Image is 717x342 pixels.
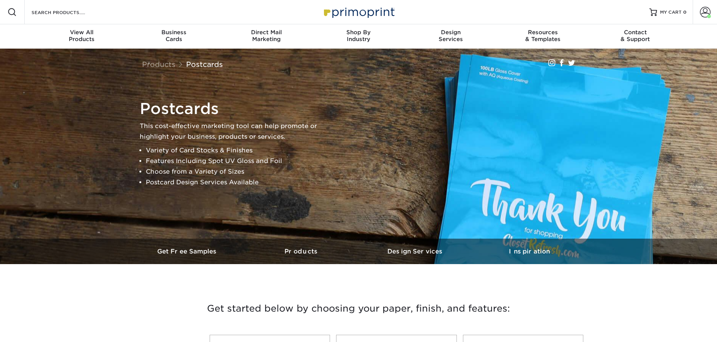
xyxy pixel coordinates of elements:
a: Shop ByIndustry [313,24,405,49]
li: Choose from a Variety of Sizes [146,166,330,177]
span: Contact [589,29,681,36]
h3: Get started below by choosing your paper, finish, and features: [136,291,581,326]
a: Products [142,60,175,68]
span: Direct Mail [220,29,313,36]
h3: Get Free Samples [131,248,245,255]
p: This cost-effective marketing tool can help promote or highlight your business, products or servi... [140,121,330,142]
span: 0 [683,9,687,15]
span: Shop By [313,29,405,36]
img: Primoprint [321,4,396,20]
h1: Postcards [140,100,330,118]
a: View AllProducts [36,24,128,49]
a: Direct MailMarketing [220,24,313,49]
a: DesignServices [404,24,497,49]
a: Postcards [186,60,223,68]
div: Cards [128,29,220,43]
a: Design Services [358,239,472,264]
span: Resources [497,29,589,36]
a: Inspiration [472,239,586,264]
div: Services [404,29,497,43]
a: Get Free Samples [131,239,245,264]
a: Contact& Support [589,24,681,49]
div: & Support [589,29,681,43]
span: View All [36,29,128,36]
input: SEARCH PRODUCTS..... [31,8,105,17]
div: Marketing [220,29,313,43]
li: Postcard Design Services Available [146,177,330,188]
div: Products [36,29,128,43]
h3: Design Services [358,248,472,255]
h3: Products [245,248,358,255]
div: & Templates [497,29,589,43]
a: Resources& Templates [497,24,589,49]
span: Business [128,29,220,36]
span: Design [404,29,497,36]
li: Features Including Spot UV Gloss and Foil [146,156,330,166]
li: Variety of Card Stocks & Finishes [146,145,330,156]
div: Industry [313,29,405,43]
h3: Inspiration [472,248,586,255]
a: BusinessCards [128,24,220,49]
a: Products [245,239,358,264]
span: MY CART [660,9,682,16]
